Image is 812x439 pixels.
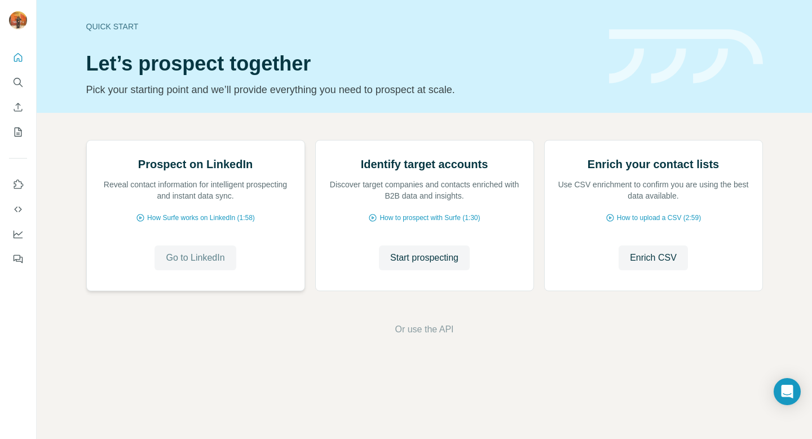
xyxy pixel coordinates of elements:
button: Or use the API [395,323,453,336]
h1: Let’s prospect together [86,52,595,75]
span: Enrich CSV [630,251,677,265]
div: Open Intercom Messenger [774,378,801,405]
h2: Prospect on LinkedIn [138,156,253,172]
span: Go to LinkedIn [166,251,224,265]
button: Search [9,72,27,93]
img: banner [609,29,763,84]
p: Use CSV enrichment to confirm you are using the best data available. [556,179,751,201]
button: My lists [9,122,27,142]
span: How to upload a CSV (2:59) [617,213,701,223]
span: How Surfe works on LinkedIn (1:58) [147,213,255,223]
div: Quick start [86,21,595,32]
span: How to prospect with Surfe (1:30) [379,213,480,223]
button: Use Surfe API [9,199,27,219]
img: Avatar [9,11,27,29]
button: Go to LinkedIn [155,245,236,270]
p: Discover target companies and contacts enriched with B2B data and insights. [327,179,522,201]
span: Start prospecting [390,251,458,265]
button: Enrich CSV [9,97,27,117]
h2: Identify target accounts [361,156,488,172]
button: Quick start [9,47,27,68]
button: Enrich CSV [619,245,688,270]
p: Reveal contact information for intelligent prospecting and instant data sync. [98,179,293,201]
button: Feedback [9,249,27,269]
p: Pick your starting point and we’ll provide everything you need to prospect at scale. [86,82,595,98]
h2: Enrich your contact lists [588,156,719,172]
button: Dashboard [9,224,27,244]
button: Start prospecting [379,245,470,270]
button: Use Surfe on LinkedIn [9,174,27,195]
